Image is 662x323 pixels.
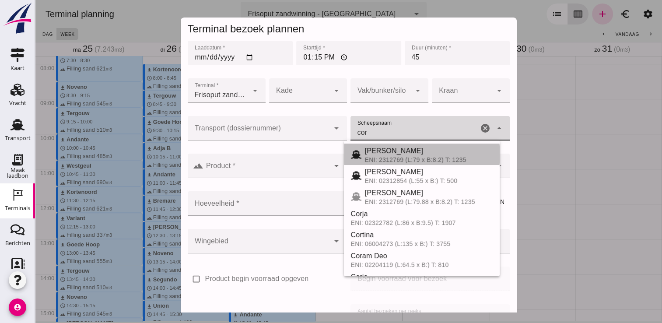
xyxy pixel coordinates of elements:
div: Corja [316,272,458,282]
div: ENI: 02204119 (L:64.5 x B:) T: 810 [316,261,458,268]
div: Corja [316,209,458,219]
i: arrow_drop_down [215,85,225,96]
i: arrow_drop_down [296,85,307,96]
div: Vracht [9,100,26,106]
div: [PERSON_NAME] [330,146,458,156]
div: Transport [5,135,31,141]
i: Open [296,161,307,171]
i: arrow_drop_down [296,236,307,246]
div: Berichten [5,240,30,246]
i: account_circle [9,298,26,316]
div: [PERSON_NAME] [330,167,458,177]
div: ENI: 2312769 (L:79.88 x B:8.2) T: 1235 [330,198,458,205]
div: ENI: 06004273 (L:135 x B:) T: 3755 [316,240,458,247]
i: Wis Scheepsnaam [445,123,455,133]
div: ENI: 02312854 (L:55 x B:) T: 500 [330,177,458,184]
div: [PERSON_NAME] [330,188,458,198]
div: ENI: 2312769 (L:79 x B:8.2) T: 1235 [330,156,458,163]
i: arrow_drop_down [459,85,469,96]
img: logo-small.a267ee39.svg [2,2,33,35]
label: Maak reeks [170,312,207,322]
label: Product begin voorraad opgeven [170,274,274,284]
div: Terminals [5,205,30,211]
div: Kaart [11,65,25,71]
span: Frisoput zandwinning - [GEOGRAPHIC_DATA] [160,90,210,100]
div: Coram Deo [316,251,458,261]
i: Sluit [459,123,469,133]
i: Open [296,123,307,133]
div: Cortina [316,230,458,240]
div: ENI: 02322782 (L:86 x B:9.5) T: 1907 [316,219,458,226]
i: landscape [158,161,168,171]
span: Terminal bezoek plannen [153,23,270,35]
i: arrow_drop_down [378,85,388,96]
